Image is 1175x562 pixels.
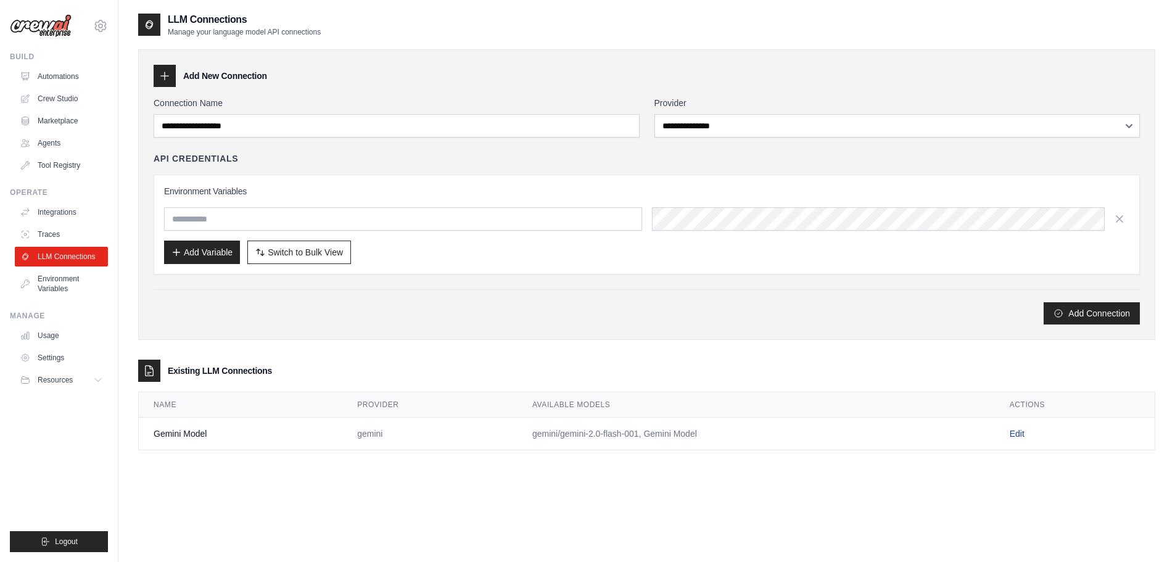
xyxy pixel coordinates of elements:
h3: Add New Connection [183,70,267,82]
td: gemini [342,418,517,450]
button: Resources [15,370,108,390]
a: Edit [1010,429,1025,439]
a: Usage [15,326,108,345]
button: Add Variable [164,241,240,264]
th: Available Models [517,392,995,418]
h3: Environment Variables [164,185,1129,197]
span: Switch to Bulk View [268,246,343,258]
a: Agents [15,133,108,153]
a: Automations [15,67,108,86]
div: Build [10,52,108,62]
img: Logo [10,14,72,38]
div: Operate [10,188,108,197]
p: Manage your language model API connections [168,27,321,37]
span: Resources [38,375,73,385]
td: Gemini Model [139,418,342,450]
th: Actions [995,392,1155,418]
div: Manage [10,311,108,321]
a: LLM Connections [15,247,108,267]
a: Environment Variables [15,269,108,299]
button: Add Connection [1044,302,1140,324]
a: Crew Studio [15,89,108,109]
h2: LLM Connections [168,12,321,27]
th: Provider [342,392,517,418]
button: Logout [10,531,108,552]
a: Settings [15,348,108,368]
span: Logout [55,537,78,547]
a: Marketplace [15,111,108,131]
th: Name [139,392,342,418]
h3: Existing LLM Connections [168,365,272,377]
a: Tool Registry [15,155,108,175]
td: gemini/gemini-2.0-flash-001, Gemini Model [517,418,995,450]
label: Connection Name [154,97,640,109]
a: Traces [15,225,108,244]
h4: API Credentials [154,152,238,165]
label: Provider [654,97,1140,109]
a: Integrations [15,202,108,222]
button: Switch to Bulk View [247,241,351,264]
